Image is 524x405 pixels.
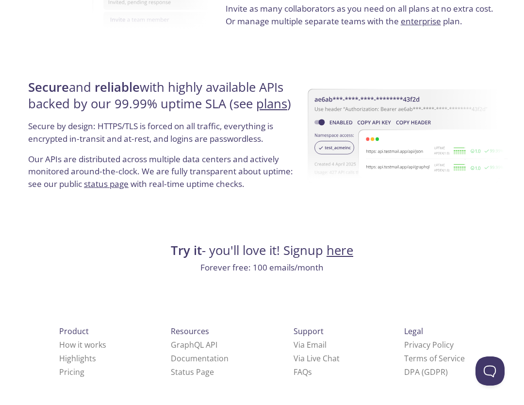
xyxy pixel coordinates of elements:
[404,326,423,337] span: Legal
[59,339,106,350] a: How it works
[294,353,340,364] a: Via Live Chat
[327,242,353,259] a: here
[25,242,499,259] h4: - you'll love it! Signup
[28,120,298,152] p: Secure by design: HTTPS/TLS is forced on all traffic, everything is encrypted in-transit and at-r...
[294,326,324,337] span: Support
[95,79,140,96] strong: reliable
[84,178,129,189] a: status page
[404,367,448,377] a: DPA (GDPR)
[59,326,89,337] span: Product
[256,95,287,112] a: plans
[28,153,298,198] p: Our APIs are distributed across multiple data centers and actively monitored around-the-clock. We...
[308,367,312,377] span: s
[25,261,499,274] p: Forever free: 100 emails/month
[28,79,69,96] strong: Secure
[171,242,202,259] strong: Try it
[59,367,84,377] a: Pricing
[171,367,214,377] a: Status Page
[171,339,217,350] a: GraphQL API
[294,339,327,350] a: Via Email
[308,58,508,214] img: uptime
[171,353,229,364] a: Documentation
[59,353,96,364] a: Highlights
[404,339,454,350] a: Privacy Policy
[171,326,209,337] span: Resources
[401,16,441,27] a: enterprise
[475,356,505,386] iframe: Help Scout Beacon - Open
[404,353,465,364] a: Terms of Service
[28,79,298,120] h4: and with highly available APIs backed by our 99.99% uptime SLA (see )
[294,367,312,377] a: FAQ
[226,2,496,27] p: Invite as many collaborators as you need on all plans at no extra cost. Or manage multiple separa...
